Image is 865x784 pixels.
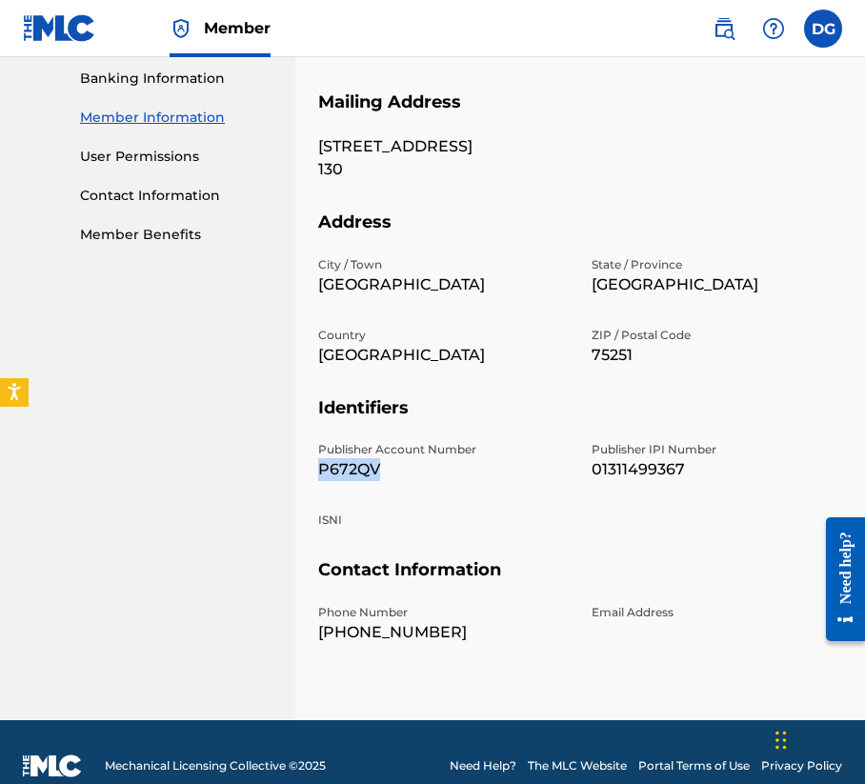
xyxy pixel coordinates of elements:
div: Drag [775,712,787,769]
iframe: Resource Center [812,501,865,658]
div: User Menu [804,10,842,48]
a: Member Benefits [80,225,272,245]
a: Privacy Policy [761,757,842,774]
p: 75251 [592,344,842,367]
p: [STREET_ADDRESS] [318,135,569,158]
a: Banking Information [80,69,272,89]
img: Top Rightsholder [170,17,192,40]
p: Country [318,327,569,344]
img: MLC Logo [23,14,96,42]
h5: Contact Information [318,559,842,604]
iframe: Chat Widget [770,693,865,784]
p: ISNI [318,512,569,529]
img: help [762,17,785,40]
p: 01311499367 [592,458,842,481]
a: The MLC Website [528,757,627,774]
p: Phone Number [318,604,569,621]
p: City / Town [318,256,569,273]
h5: Mailing Address [318,91,842,136]
span: Member [204,17,271,39]
p: ZIP / Postal Code [592,327,842,344]
a: Member Information [80,108,272,128]
p: 130 [318,158,569,181]
span: Mechanical Licensing Collective © 2025 [105,757,326,774]
a: Contact Information [80,186,272,206]
h5: Address [318,211,842,256]
p: P672QV [318,458,569,481]
h5: Identifiers [318,397,842,442]
a: Public Search [705,10,743,48]
a: Need Help? [450,757,516,774]
p: Publisher Account Number [318,441,569,458]
img: logo [23,754,82,777]
a: User Permissions [80,147,272,167]
p: Email Address [592,604,842,621]
p: [GEOGRAPHIC_DATA] [318,344,569,367]
p: [GEOGRAPHIC_DATA] [318,273,569,296]
div: Help [754,10,793,48]
img: search [713,17,735,40]
a: Portal Terms of Use [638,757,750,774]
p: Publisher IPI Number [592,441,842,458]
p: [GEOGRAPHIC_DATA] [592,273,842,296]
p: [PHONE_NUMBER] [318,621,569,644]
p: State / Province [592,256,842,273]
